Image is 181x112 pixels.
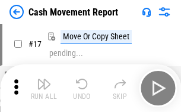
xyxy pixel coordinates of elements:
div: pending... [49,49,83,58]
div: Move Or Copy Sheet [61,30,132,44]
div: Cash Movement Report [28,7,118,18]
img: Back [9,5,24,19]
img: Support [142,7,151,17]
span: # 17 [28,39,42,49]
img: Settings menu [157,5,172,19]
